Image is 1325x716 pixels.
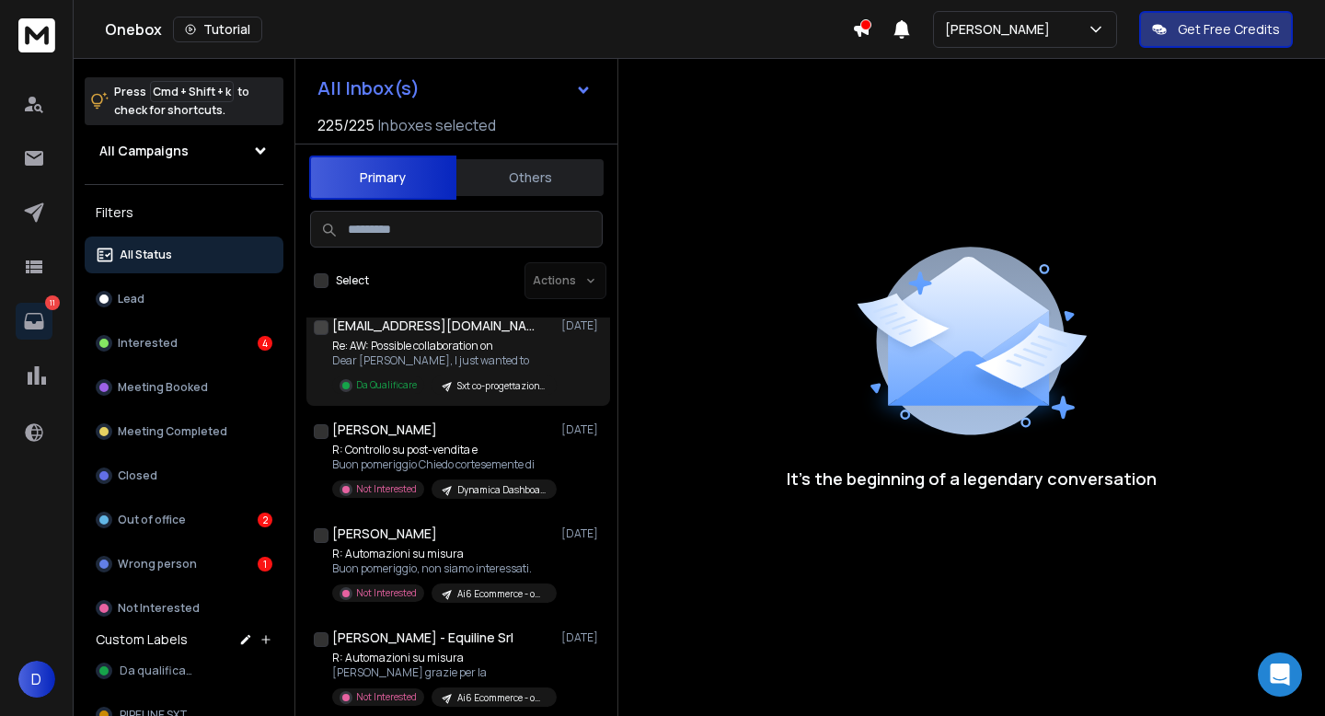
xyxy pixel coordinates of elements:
[118,468,157,483] p: Closed
[332,353,553,368] p: Dear [PERSON_NAME], I just wanted to
[85,546,283,583] button: Wrong person1
[1258,652,1302,697] div: Open Intercom Messenger
[332,525,437,543] h1: [PERSON_NAME]
[85,237,283,273] button: All Status
[561,422,603,437] p: [DATE]
[457,587,546,601] p: Ai6 Ecommerce - ottobre
[457,379,546,393] p: Sxt co-progettazione settembre
[173,17,262,42] button: Tutorial
[356,482,417,496] p: Not Interested
[332,317,535,335] h1: [EMAIL_ADDRESS][DOMAIN_NAME][PERSON_NAME]
[457,691,546,705] p: Ai6 Ecommerce - ottobre
[114,83,249,120] p: Press to check for shortcuts.
[118,513,186,527] p: Out of office
[356,690,417,704] p: Not Interested
[1139,11,1293,48] button: Get Free Credits
[356,586,417,600] p: Not Interested
[332,629,513,647] h1: [PERSON_NAME] - Equiline Srl
[85,502,283,538] button: Out of office2
[96,630,188,649] h3: Custom Labels
[457,483,546,497] p: Dynamica Dashboard Power BI - ottobre
[332,547,553,561] p: R: Automazioni su misura
[85,457,283,494] button: Closed
[85,200,283,225] h3: Filters
[561,526,603,541] p: [DATE]
[118,380,208,395] p: Meeting Booked
[120,664,197,678] span: Da qualificare
[85,413,283,450] button: Meeting Completed
[118,336,178,351] p: Interested
[150,81,234,102] span: Cmd + Shift + k
[945,20,1057,39] p: [PERSON_NAME]
[16,303,52,340] a: 11
[85,325,283,362] button: Interested4
[18,661,55,698] button: D
[309,156,456,200] button: Primary
[332,457,553,472] p: Buon pomeriggio Chiedo cortesemente di
[85,281,283,318] button: Lead
[561,318,603,333] p: [DATE]
[85,652,283,689] button: Da qualificare
[332,443,553,457] p: R: Controllo su post-vendita e
[85,369,283,406] button: Meeting Booked
[456,157,604,198] button: Others
[332,421,437,439] h1: [PERSON_NAME]
[1178,20,1280,39] p: Get Free Credits
[317,79,420,98] h1: All Inbox(s)
[332,561,553,576] p: Buon pomeriggio, non siamo interessati.
[105,17,852,42] div: Onebox
[332,665,553,680] p: [PERSON_NAME] grazie per la
[45,295,60,310] p: 11
[118,292,144,306] p: Lead
[118,557,197,572] p: Wrong person
[258,336,272,351] div: 4
[120,248,172,262] p: All Status
[85,590,283,627] button: Not Interested
[378,114,496,136] h3: Inboxes selected
[787,466,1157,491] p: It’s the beginning of a legendary conversation
[85,133,283,169] button: All Campaigns
[332,339,553,353] p: Re: AW: Possible collaboration on
[336,273,369,288] label: Select
[118,424,227,439] p: Meeting Completed
[561,630,603,645] p: [DATE]
[258,513,272,527] div: 2
[99,142,189,160] h1: All Campaigns
[258,557,272,572] div: 1
[303,70,606,107] button: All Inbox(s)
[118,601,200,616] p: Not Interested
[332,651,553,665] p: R: Automazioni su misura
[317,114,374,136] span: 225 / 225
[356,378,417,392] p: Da Qualificare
